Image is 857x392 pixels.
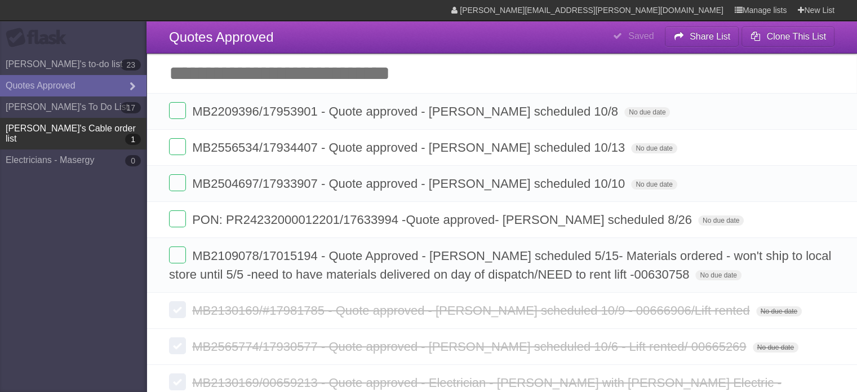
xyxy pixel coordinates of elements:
span: MB2504697/17933907 - Quote approved - [PERSON_NAME] scheduled 10/10 [192,177,628,191]
span: No due date [631,179,677,190]
label: Done [169,373,186,390]
b: Share List [690,32,730,41]
label: Done [169,174,186,191]
span: MB2130169/#17981785 - Quote approved - [PERSON_NAME] scheduled 10/9 - 00666906/Lift rented [192,303,752,318]
span: No due date [624,107,670,117]
button: Clone This List [741,27,834,47]
span: No due date [695,270,741,280]
span: MB2565774/17930577 - Quote approved - [PERSON_NAME] scheduled 10/6 - Lift rented/ 00665269 [192,340,749,354]
label: Done [169,301,186,318]
span: No due date [753,342,798,353]
b: Saved [628,31,654,41]
span: PON: PR24232000012201/17633994 -Quote approved- [PERSON_NAME] scheduled 8/26 [192,213,695,227]
div: Flask [6,28,73,48]
span: No due date [698,215,744,226]
span: MB2556534/17934407 - Quote approved - [PERSON_NAME] scheduled 10/13 [192,140,628,155]
label: Done [169,138,186,155]
label: Done [169,102,186,119]
button: Share List [665,27,739,47]
b: 0 [125,155,141,166]
label: Done [169,337,186,354]
label: Done [169,210,186,227]
label: Done [169,246,186,263]
span: No due date [756,306,802,316]
span: MB2109078/17015194 - Quote Approved - [PERSON_NAME] scheduled 5/15- Materials ordered - won't shi... [169,249,831,281]
b: Clone This List [766,32,826,41]
span: Quotes Approved [169,29,273,45]
b: 1 [125,134,141,145]
b: 17 [121,102,141,113]
span: MB2209396/17953901 - Quote approved - [PERSON_NAME] scheduled 10/8 [192,104,621,118]
b: 23 [121,59,141,71]
span: No due date [631,143,677,153]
